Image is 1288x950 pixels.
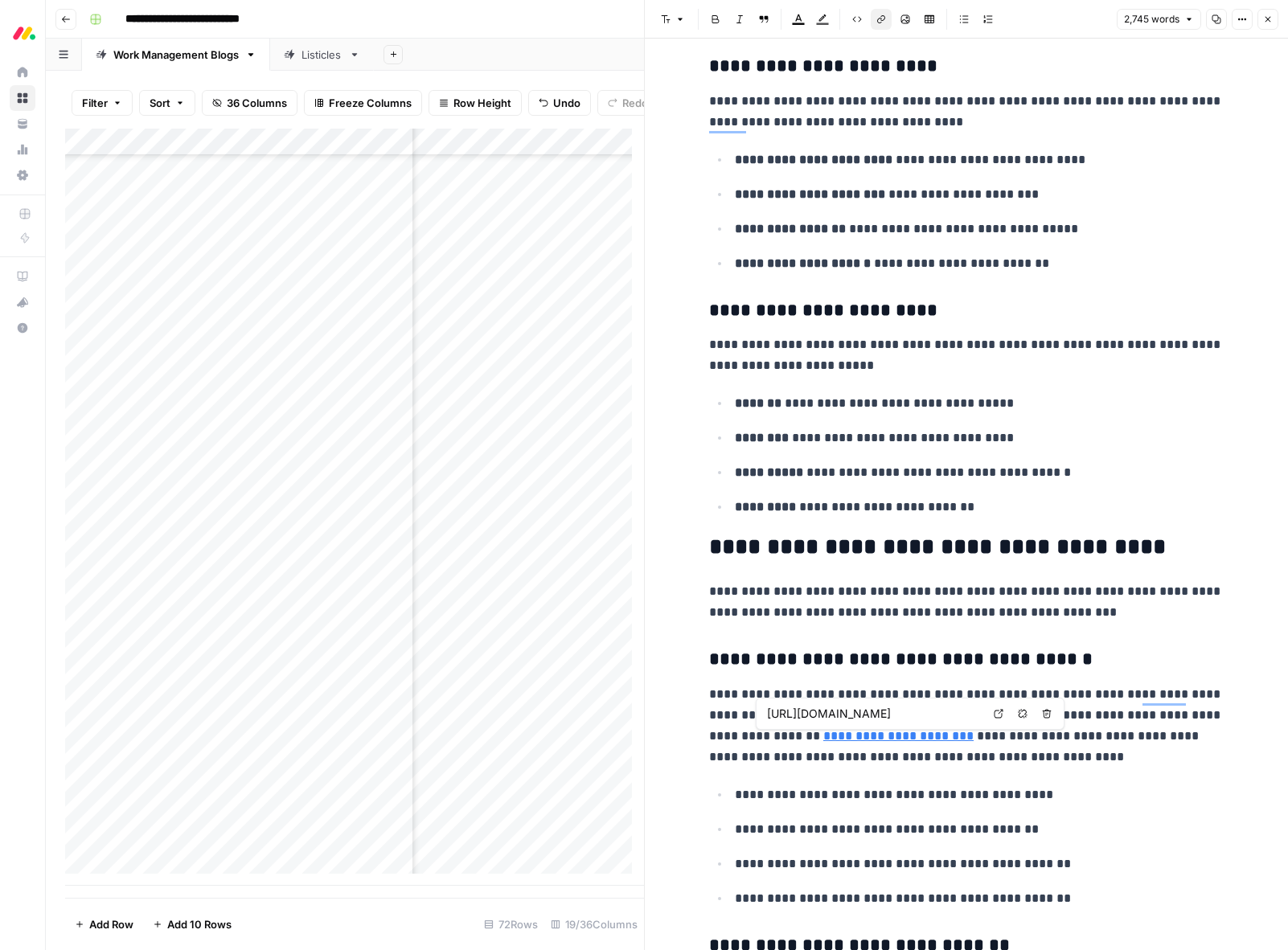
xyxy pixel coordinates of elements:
[139,90,195,116] button: Sort
[329,95,412,111] span: Freeze Columns
[10,85,35,111] a: Browse
[82,95,108,111] span: Filter
[10,59,35,85] a: Home
[453,95,511,111] span: Row Height
[72,90,133,116] button: Filter
[10,315,35,341] button: Help + Support
[227,95,287,111] span: 36 Columns
[82,39,270,71] a: Work Management Blogs
[597,90,658,116] button: Redo
[270,39,374,71] a: Listicles
[10,137,35,162] a: Usage
[1117,9,1201,30] button: 2,745 words
[301,47,343,63] div: Listicles
[10,162,35,188] a: Settings
[10,111,35,137] a: Your Data
[544,911,644,937] div: 19/36 Columns
[65,911,143,937] button: Add Row
[478,911,544,937] div: 72 Rows
[150,95,170,111] span: Sort
[553,95,580,111] span: Undo
[143,911,241,937] button: Add 10 Rows
[167,916,232,932] span: Add 10 Rows
[528,90,591,116] button: Undo
[10,289,35,315] button: What's new?
[10,264,35,289] a: AirOps Academy
[1124,12,1179,27] span: 2,745 words
[622,95,648,111] span: Redo
[202,90,297,116] button: 36 Columns
[429,90,522,116] button: Row Height
[10,18,39,47] img: Monday.com Logo
[89,916,133,932] span: Add Row
[10,13,35,53] button: Workspace: Monday.com
[113,47,239,63] div: Work Management Blogs
[304,90,422,116] button: Freeze Columns
[10,290,35,314] div: What's new?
